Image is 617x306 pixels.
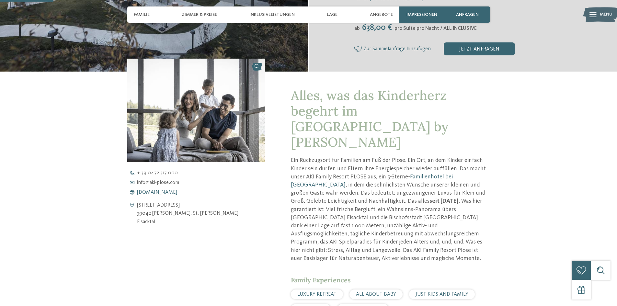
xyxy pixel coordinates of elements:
img: AKI: Alles, was das Kinderherz begehrt [127,59,265,162]
div: jetzt anfragen [444,42,515,55]
span: Angebote [370,12,393,17]
span: Inklusivleistungen [249,12,295,17]
span: [DOMAIN_NAME] [137,190,177,195]
span: LUXURY RETREAT [297,292,337,297]
p: Ein Rückzugsort für Familien am Fuß der Plose. Ein Ort, an dem Kinder einfach Kinder sein dürfen ... [291,156,490,262]
span: Alles, was das Kinderherz begehrt im [GEOGRAPHIC_DATA] by [PERSON_NAME] [291,87,448,150]
span: Familie [134,12,150,17]
span: Family Experiences [291,276,351,284]
a: info@aki-plose.com [127,180,276,185]
span: Zimmer & Preise [182,12,217,17]
a: [DOMAIN_NAME] [127,190,276,195]
a: + 39 0472 317 000 [127,170,276,176]
span: ALL ABOUT BABY [356,292,396,297]
span: ab [354,26,360,31]
span: Zur Sammelanfrage hinzufügen [364,46,431,52]
span: 638,00 € [360,23,394,32]
span: anfragen [456,12,479,17]
span: pro Suite pro Nacht / ALL INCLUSIVE [394,26,477,31]
span: + 39 0472 317 000 [137,170,178,176]
span: JUST KIDS AND FAMILY [416,292,468,297]
span: info@ aki-plose. com [137,180,179,185]
strong: seit [DATE] [429,198,459,204]
address: [STREET_ADDRESS] 39042 [PERSON_NAME], St. [PERSON_NAME] Eisacktal [137,201,238,226]
span: Impressionen [406,12,437,17]
span: Lage [327,12,337,17]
